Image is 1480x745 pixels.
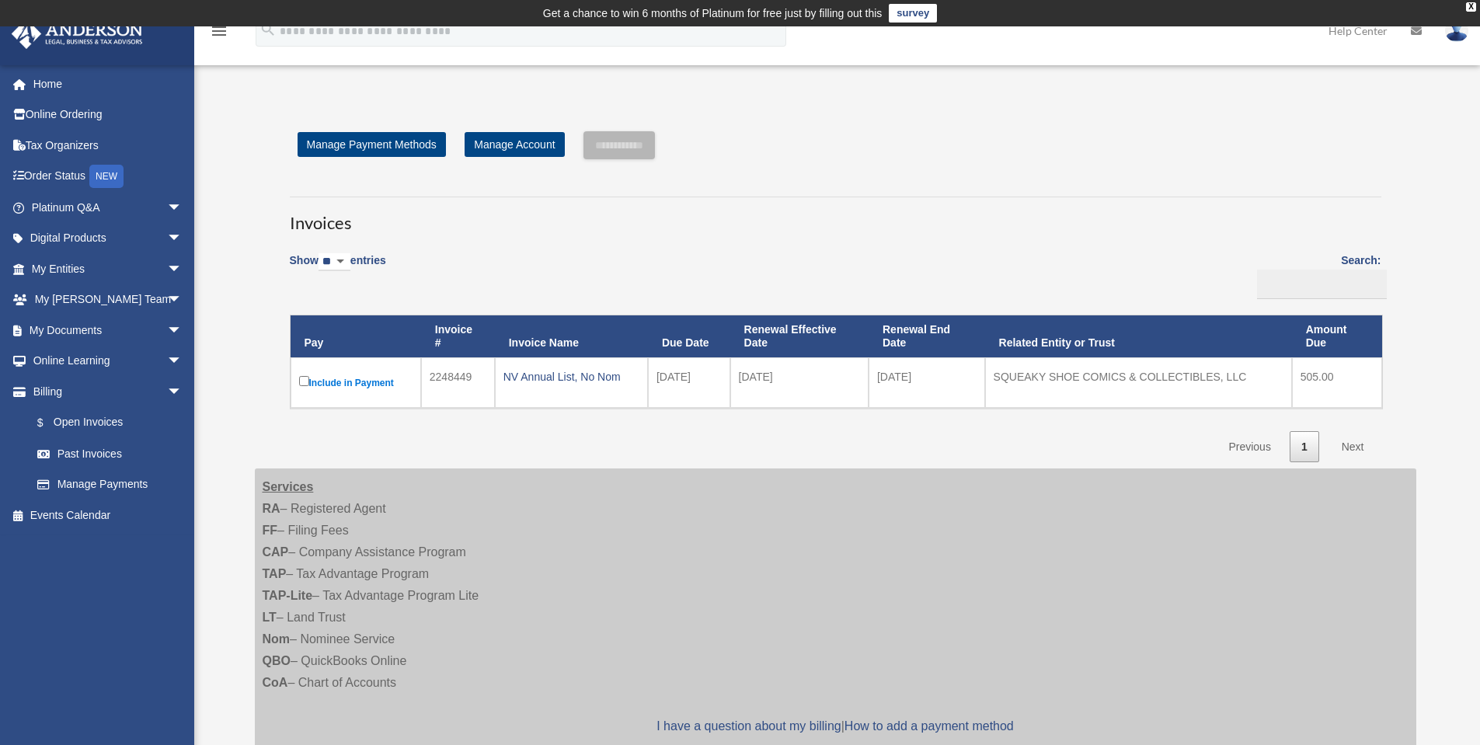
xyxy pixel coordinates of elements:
select: Showentries [319,253,350,271]
span: $ [46,413,54,433]
span: arrow_drop_down [167,315,198,346]
input: Include in Payment [299,376,309,386]
a: Platinum Q&Aarrow_drop_down [11,192,206,223]
a: My Entitiesarrow_drop_down [11,253,206,284]
a: How to add a payment method [844,719,1014,733]
img: Anderson Advisors Platinum Portal [7,19,148,49]
a: Order StatusNEW [11,161,206,193]
strong: CAP [263,545,289,559]
td: 2248449 [421,357,495,408]
span: arrow_drop_down [167,223,198,255]
a: My [PERSON_NAME] Teamarrow_drop_down [11,284,206,315]
span: arrow_drop_down [167,192,198,224]
div: Get a chance to win 6 months of Platinum for free just by filling out this [543,4,883,23]
a: Home [11,68,206,99]
th: Pay: activate to sort column descending [291,315,421,357]
a: Tax Organizers [11,130,206,161]
th: Related Entity or Trust: activate to sort column ascending [985,315,1292,357]
th: Renewal Effective Date: activate to sort column ascending [730,315,869,357]
a: Past Invoices [22,438,198,469]
span: arrow_drop_down [167,284,198,316]
th: Renewal End Date: activate to sort column ascending [869,315,985,357]
label: Search: [1252,251,1381,299]
a: Events Calendar [11,500,206,531]
a: Manage Account [465,132,564,157]
input: Search: [1257,270,1387,299]
th: Amount Due: activate to sort column ascending [1292,315,1382,357]
i: menu [210,22,228,40]
a: $Open Invoices [22,407,190,439]
strong: Services [263,480,314,493]
img: User Pic [1445,19,1468,42]
td: [DATE] [730,357,869,408]
a: Billingarrow_drop_down [11,376,198,407]
a: Manage Payments [22,469,198,500]
th: Due Date: activate to sort column ascending [648,315,730,357]
span: arrow_drop_down [167,376,198,408]
span: arrow_drop_down [167,253,198,285]
a: I have a question about my billing [656,719,841,733]
i: search [259,21,277,38]
th: Invoice Name: activate to sort column ascending [495,315,648,357]
label: Include in Payment [299,373,413,392]
strong: LT [263,611,277,624]
strong: FF [263,524,278,537]
strong: Nom [263,632,291,646]
a: Online Learningarrow_drop_down [11,346,206,377]
td: [DATE] [869,357,985,408]
strong: CoA [263,676,288,689]
a: Digital Productsarrow_drop_down [11,223,206,254]
h3: Invoices [290,197,1381,235]
div: close [1466,2,1476,12]
a: survey [889,4,937,23]
div: NV Annual List, No Nom [503,366,639,388]
td: [DATE] [648,357,730,408]
a: Previous [1217,431,1282,463]
div: NEW [89,165,124,188]
label: Show entries [290,251,386,287]
strong: QBO [263,654,291,667]
a: Next [1330,431,1376,463]
a: My Documentsarrow_drop_down [11,315,206,346]
p: | [263,715,1409,737]
a: menu [210,27,228,40]
td: SQUEAKY SHOE COMICS & COLLECTIBLES, LLC [985,357,1292,408]
strong: TAP-Lite [263,589,313,602]
td: 505.00 [1292,357,1382,408]
a: 1 [1290,431,1319,463]
a: Online Ordering [11,99,206,131]
a: Manage Payment Methods [298,132,446,157]
strong: TAP [263,567,287,580]
th: Invoice #: activate to sort column ascending [421,315,495,357]
span: arrow_drop_down [167,346,198,378]
strong: RA [263,502,280,515]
